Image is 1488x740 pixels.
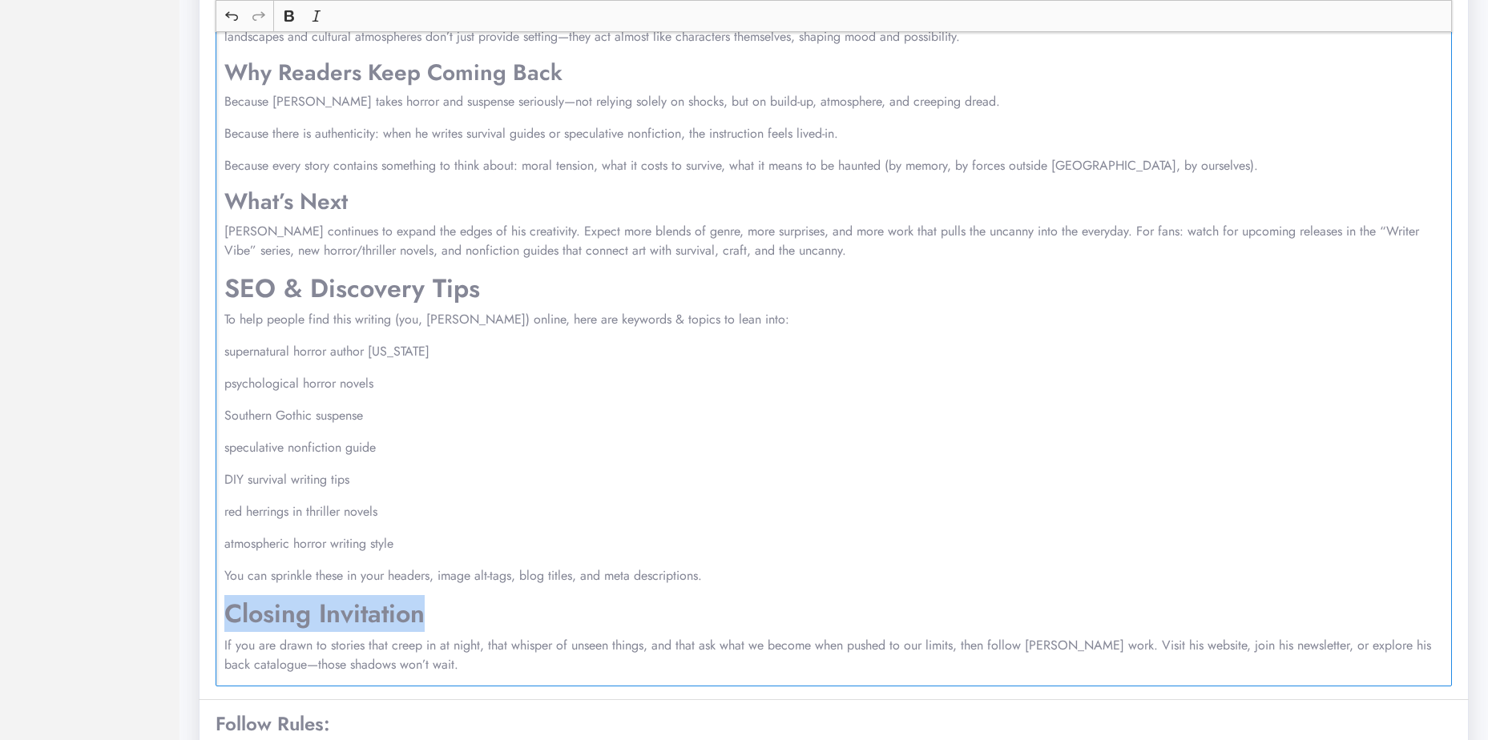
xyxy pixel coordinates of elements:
h4: Follow Rules: [216,713,1452,736]
p: [PERSON_NAME] continues to expand the edges of his creativity. Expect more blends of genre, more ... [224,222,1444,260]
p: red herrings in thriller novels [224,502,1444,521]
h2: SEO & Discovery Tips [224,273,1444,304]
p: Because [PERSON_NAME] takes horror and suspense seriously—not relying solely on shocks, but on bu... [224,92,1444,111]
h3: Why Readers Keep Coming Back [224,59,1444,86]
p: psychological horror novels [224,374,1444,393]
p: supernatural horror author [US_STATE] [224,342,1444,361]
p: If you are drawn to stories that creep in at night, that whisper of unseen things, and that ask w... [224,636,1444,674]
p: To help people find this writing (you, [PERSON_NAME]) online, here are keywords & topics to lean ... [224,310,1444,329]
h3: What’s Next [224,188,1444,215]
p: atmospheric horror writing style [224,534,1444,553]
h2: Closing Invitation [224,598,1444,629]
p: You can sprinkle these in your headers, image alt-tags, blog titles, and meta descriptions. [224,566,1444,585]
p: Southern Gothic suspense [224,406,1444,425]
p: Because there is authenticity: when he writes survival guides or speculative nonfiction, the inst... [224,124,1444,143]
p: DIY survival writing tips [224,470,1444,489]
p: Because every story contains something to think about: moral tension, what it costs to survive, w... [224,156,1444,175]
p: speculative nonfiction guide [224,438,1444,457]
